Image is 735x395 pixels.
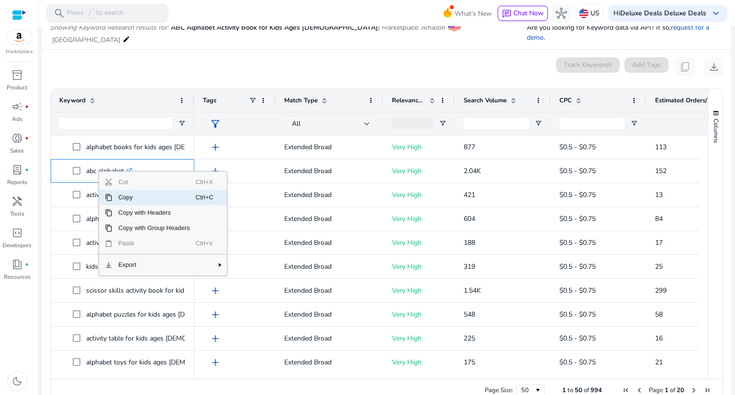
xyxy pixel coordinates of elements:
[10,146,24,155] p: Sales
[210,285,221,296] span: add
[284,185,375,205] p: Extended Broad
[10,209,24,218] p: Tools
[11,259,23,270] span: book_4
[649,386,663,395] span: Page
[513,9,544,18] span: Chat Now
[559,166,596,176] span: $0.5 - $0.75
[559,190,596,199] span: $0.5 - $0.75
[655,286,667,295] span: 299
[196,190,216,205] span: Ctrl+C
[439,120,446,127] button: Open Filter Menu
[86,305,260,324] p: alphabet puzzles for kids ages [DEMOGRAPHIC_DATA]
[284,161,375,181] p: Extended Broad
[112,236,196,251] span: Paste
[655,310,663,319] span: 58
[677,386,684,395] span: 20
[622,386,630,394] div: First Page
[527,22,724,43] p: Are you looking for Keyword data via API? If so, .
[559,96,572,105] span: CPC
[464,118,529,129] input: Search Volume Filter Input
[392,305,446,324] p: Very High
[284,233,375,252] p: Extended Broad
[464,190,475,199] span: 421
[392,329,446,348] p: Very High
[464,262,475,271] span: 319
[464,238,475,247] span: 188
[575,386,582,395] span: 50
[620,9,706,18] b: Deluxe Deals Deluxe Deals
[568,386,573,395] span: to
[579,9,589,18] img: us.svg
[6,48,33,55] p: Marketplace
[112,220,196,236] span: Copy with Group Headers
[25,168,29,172] span: fiber_manual_record
[635,386,643,394] div: Previous Page
[112,205,196,220] span: Copy with Headers
[86,233,246,252] p: activity toys for kids ages [DEMOGRAPHIC_DATA]
[25,136,29,140] span: fiber_manual_record
[655,334,663,343] span: 16
[655,143,667,152] span: 113
[690,386,698,394] div: Next Page
[25,105,29,109] span: fiber_manual_record
[655,238,663,247] span: 17
[210,165,221,177] span: add
[392,185,446,205] p: Very High
[559,118,624,129] input: CPC Filter Input
[86,137,256,157] p: alphabet books for kids ages [DEMOGRAPHIC_DATA]
[464,358,475,367] span: 175
[284,305,375,324] p: Extended Broad
[590,386,602,395] span: 994
[392,233,446,252] p: Very High
[464,96,507,105] span: Search Volume
[655,214,663,223] span: 84
[292,119,301,128] span: All
[203,96,216,105] span: Tags
[392,137,446,157] p: Very High
[210,309,221,320] span: add
[284,329,375,348] p: Extended Broad
[284,352,375,372] p: Extended Broad
[559,143,596,152] span: $0.5 - $0.75
[655,190,663,199] span: 13
[704,57,724,77] button: download
[392,209,446,229] p: Very High
[86,281,288,300] p: scissor skills activity book for kids ages [DEMOGRAPHIC_DATA]
[464,214,475,223] span: 604
[552,4,571,23] button: hub
[11,132,23,144] span: donut_small
[559,358,596,367] span: $0.5 - $0.75
[122,33,130,45] mat-icon: edit
[11,164,23,176] span: lab_profile
[655,262,663,271] span: 25
[559,286,596,295] span: $0.5 - $0.75
[86,185,245,205] p: activity sets for kids ages [DEMOGRAPHIC_DATA]
[613,10,706,17] p: Hi
[12,115,22,123] p: Ads
[284,96,318,105] span: Match Type
[655,166,667,176] span: 152
[210,357,221,368] span: add
[284,209,375,229] p: Extended Broad
[655,358,663,367] span: 21
[455,5,492,22] span: What's New
[52,35,120,44] span: [GEOGRAPHIC_DATA]
[86,329,248,348] p: activity table for kids ages [DEMOGRAPHIC_DATA]
[485,386,513,395] div: Page Size:
[210,142,221,153] span: add
[25,263,29,266] span: fiber_manual_record
[392,352,446,372] p: Very High
[559,310,596,319] span: $0.5 - $0.75
[392,257,446,276] p: Very High
[112,190,196,205] span: Copy
[7,178,27,187] p: Reports
[11,375,23,387] span: dark_mode
[392,96,425,105] span: Relevance Score
[86,352,251,372] p: alphabet toys for kids ages [DEMOGRAPHIC_DATA]
[498,6,548,21] button: chatChat Now
[4,273,31,281] p: Resources
[392,161,446,181] p: Very High
[11,69,23,81] span: inventory_2
[99,171,227,276] div: Context Menu
[210,118,221,130] span: filter_alt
